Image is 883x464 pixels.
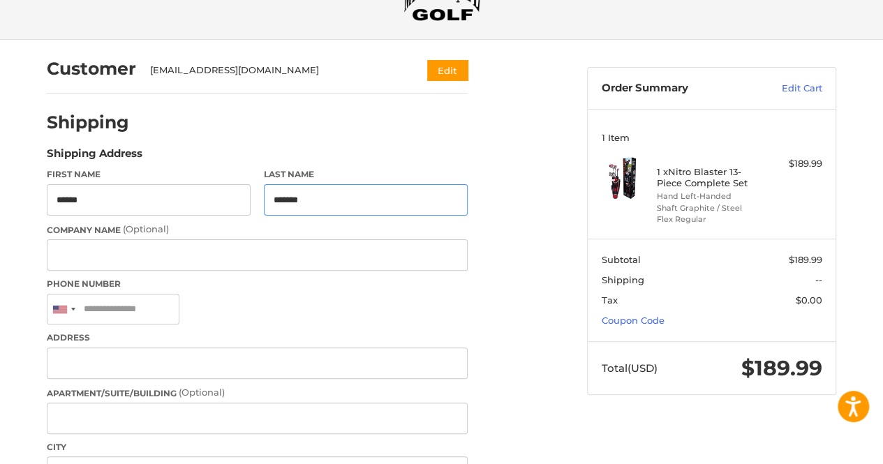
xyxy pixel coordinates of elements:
h3: 1 Item [602,132,822,143]
h3: Order Summary [602,82,752,96]
li: Shaft Graphite / Steel [657,202,764,214]
span: Shipping [602,274,644,285]
small: (Optional) [123,223,169,234]
li: Flex Regular [657,214,764,225]
label: Address [47,331,468,344]
span: -- [815,274,822,285]
span: $189.99 [741,355,822,381]
label: City [47,441,468,454]
h4: 1 x Nitro Blaster 13-Piece Complete Set [657,166,764,189]
label: Last Name [264,168,468,181]
h2: Customer [47,58,136,80]
a: Coupon Code [602,315,665,326]
a: Edit Cart [752,82,822,96]
span: $189.99 [789,254,822,265]
span: Total (USD) [602,361,658,375]
span: Subtotal [602,254,641,265]
legend: Shipping Address [47,146,142,168]
label: Phone Number [47,278,468,290]
label: Company Name [47,223,468,237]
li: Hand Left-Handed [657,190,764,202]
span: Tax [602,294,618,306]
div: $189.99 [767,157,822,171]
label: First Name [47,168,251,181]
label: Apartment/Suite/Building [47,386,468,400]
small: (Optional) [179,387,225,398]
iframe: Google Customer Reviews [768,426,883,464]
button: Edit [427,60,468,80]
div: [EMAIL_ADDRESS][DOMAIN_NAME] [150,63,401,77]
span: $0.00 [796,294,822,306]
div: United States: +1 [47,294,80,324]
h2: Shipping [47,112,129,133]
